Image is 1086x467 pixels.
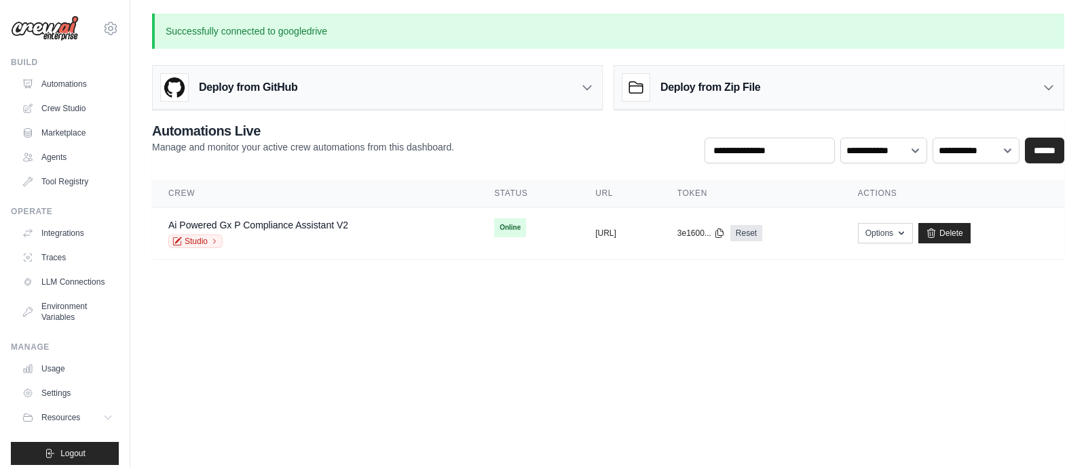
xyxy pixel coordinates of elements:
a: Reset [730,225,762,241]
a: Integrations [16,222,119,244]
a: Agents [16,146,119,168]
button: 3e1600... [677,228,725,239]
a: Automations [16,73,119,95]
h3: Deploy from GitHub [199,79,297,96]
p: Manage and monitor your active crew automations from this dashboard. [152,140,454,154]
button: Logout [11,442,119,465]
a: Traces [16,247,119,268]
th: Status [478,180,579,207]
h2: Automations Live [152,121,454,140]
div: Manage [11,342,119,352]
div: Build [11,57,119,68]
th: Token [661,180,842,207]
a: Tool Registry [16,171,119,192]
span: Online [494,218,526,237]
a: Marketplace [16,122,119,144]
p: Successfully connected to googledrive [152,14,1064,49]
a: Studio [168,235,223,248]
button: Resources [16,407,119,428]
img: Logo [11,16,79,41]
a: Usage [16,358,119,380]
button: Options [858,223,913,243]
a: Delete [918,223,971,243]
th: Crew [152,180,478,207]
th: Actions [842,180,1064,207]
a: Ai Powered Gx P Compliance Assistant V2 [168,220,348,230]
th: URL [579,180,661,207]
span: Resources [41,412,80,423]
a: LLM Connections [16,271,119,293]
a: Crew Studio [16,98,119,119]
img: GitHub Logo [161,74,188,101]
h3: Deploy from Zip File [660,79,760,96]
span: Logout [60,448,86,459]
div: Operate [11,206,119,217]
a: Environment Variables [16,296,119,328]
a: Settings [16,382,119,404]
